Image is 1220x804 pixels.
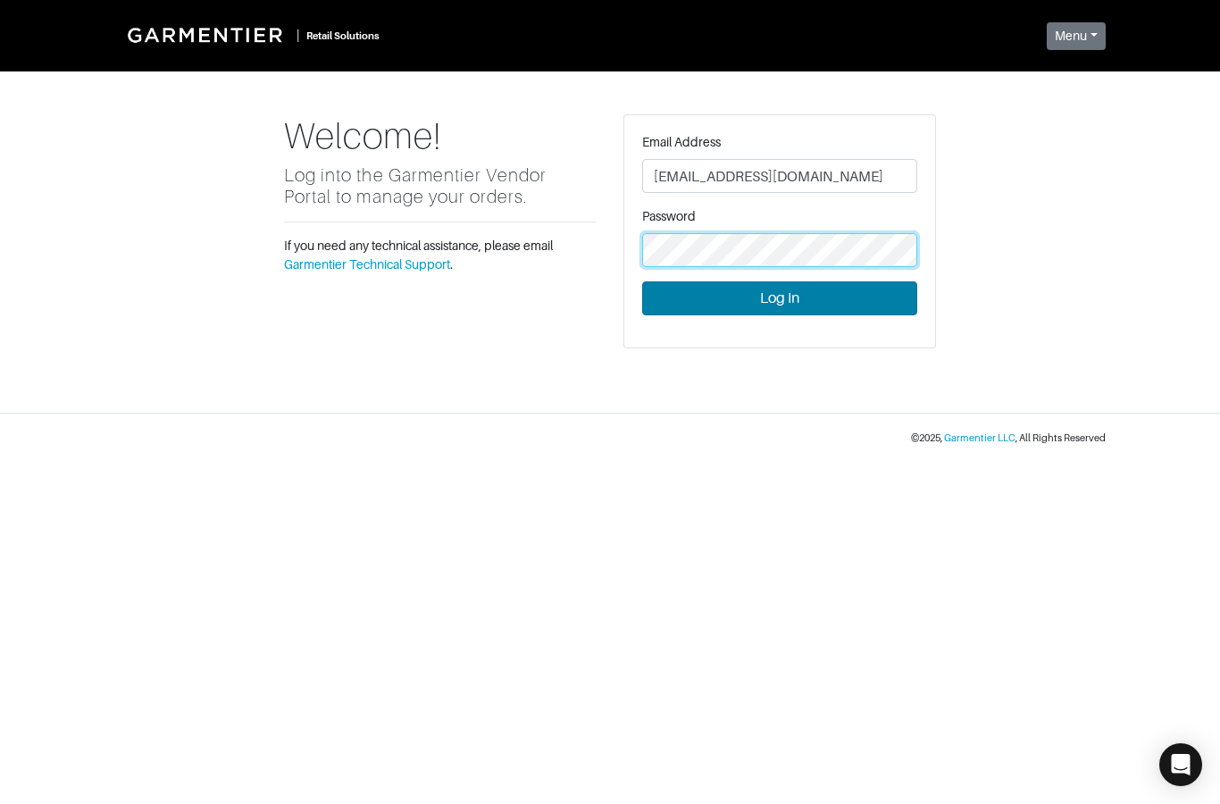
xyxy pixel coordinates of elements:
[284,164,597,207] h5: Log into the Garmentier Vendor Portal to manage your orders.
[1047,22,1106,50] button: Menu
[1159,743,1202,786] div: Open Intercom Messenger
[642,133,721,152] label: Email Address
[306,30,380,41] small: Retail Solutions
[284,257,450,272] a: Garmentier Technical Support
[284,237,597,274] p: If you need any technical assistance, please email .
[944,432,1015,443] a: Garmentier LLC
[118,18,297,52] img: Garmentier
[911,432,1106,443] small: © 2025 , , All Rights Reserved
[297,26,299,45] div: |
[642,281,917,315] button: Log In
[284,114,597,157] h1: Welcome!
[642,207,696,226] label: Password
[114,14,387,55] a: |Retail Solutions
